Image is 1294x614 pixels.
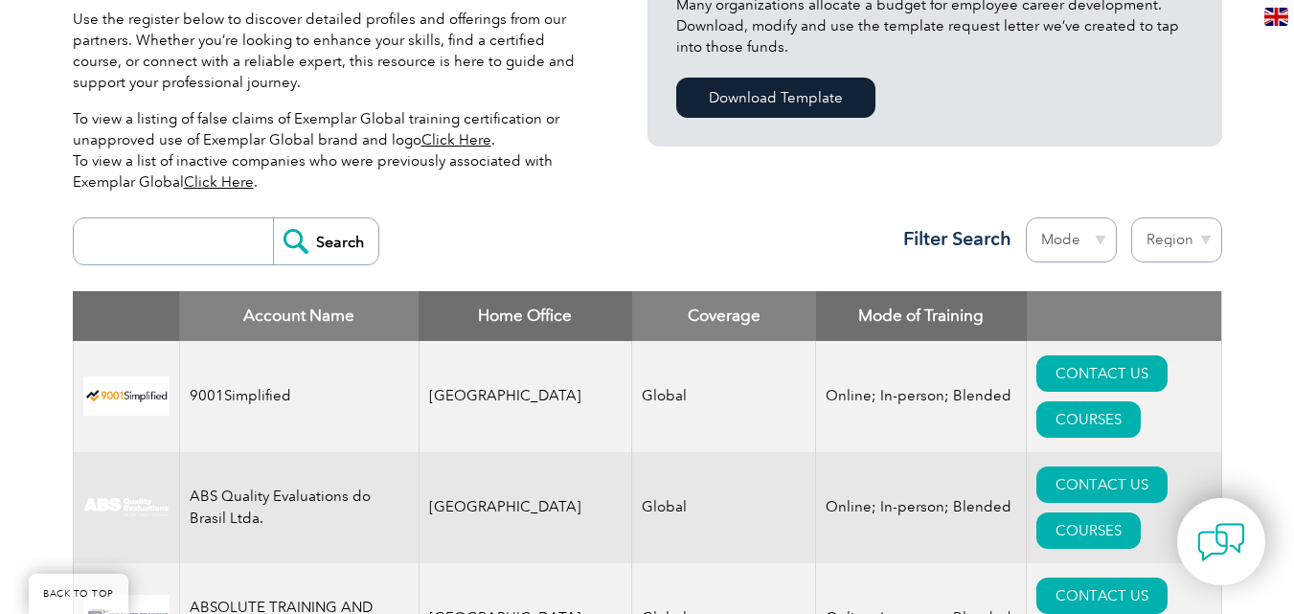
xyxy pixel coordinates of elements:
[816,341,1027,452] td: Online; In-person; Blended
[421,131,491,148] a: Click Here
[1036,401,1141,438] a: COURSES
[419,452,632,563] td: [GEOGRAPHIC_DATA]
[632,291,816,341] th: Coverage: activate to sort column ascending
[676,78,875,118] a: Download Template
[1036,578,1168,614] a: CONTACT US
[892,227,1011,251] h3: Filter Search
[184,173,254,191] a: Click Here
[73,9,590,93] p: Use the register below to discover detailed profiles and offerings from our partners. Whether you...
[83,497,170,518] img: c92924ac-d9bc-ea11-a814-000d3a79823d-logo.jpg
[273,218,378,264] input: Search
[179,452,419,563] td: ABS Quality Evaluations do Brasil Ltda.
[73,108,590,193] p: To view a listing of false claims of Exemplar Global training certification or unapproved use of ...
[83,376,170,416] img: 37c9c059-616f-eb11-a812-002248153038-logo.png
[419,341,632,452] td: [GEOGRAPHIC_DATA]
[1036,512,1141,549] a: COURSES
[632,452,816,563] td: Global
[1197,518,1245,566] img: contact-chat.png
[1264,8,1288,26] img: en
[419,291,632,341] th: Home Office: activate to sort column ascending
[816,291,1027,341] th: Mode of Training: activate to sort column ascending
[179,291,419,341] th: Account Name: activate to sort column descending
[1027,291,1221,341] th: : activate to sort column ascending
[1036,355,1168,392] a: CONTACT US
[179,341,419,452] td: 9001Simplified
[816,452,1027,563] td: Online; In-person; Blended
[29,574,128,614] a: BACK TO TOP
[632,341,816,452] td: Global
[1036,466,1168,503] a: CONTACT US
